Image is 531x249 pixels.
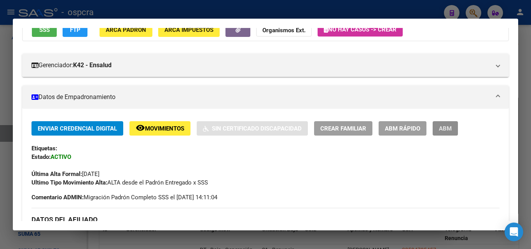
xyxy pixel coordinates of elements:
span: Crear Familiar [320,125,366,132]
button: ARCA Impuestos [158,23,220,37]
span: Migración Padrón Completo SSS el [DATE] 14:11:04 [31,193,217,202]
span: FTP [70,26,80,33]
strong: Ultimo Tipo Movimiento Alta: [31,179,107,186]
button: ABM Rápido [379,121,426,136]
h3: DATOS DEL AFILIADO [31,215,500,224]
span: No hay casos -> Crear [324,26,397,33]
button: Sin Certificado Discapacidad [197,121,308,136]
strong: Etiquetas: [31,145,57,152]
mat-expansion-panel-header: Gerenciador:K42 - Ensalud [22,54,509,77]
div: Open Intercom Messenger [505,223,523,241]
strong: Comentario ADMIN: [31,194,84,201]
span: SSS [39,26,50,33]
span: ARCA Padrón [106,26,146,33]
button: No hay casos -> Crear [318,23,403,37]
button: Enviar Credencial Digital [31,121,123,136]
button: Movimientos [129,121,190,136]
mat-expansion-panel-header: Datos de Empadronamiento [22,85,509,109]
button: SSS [32,23,57,37]
span: Enviar Credencial Digital [38,125,117,132]
strong: Organismos Ext. [262,27,306,34]
mat-icon: remove_red_eye [136,123,145,132]
mat-panel-title: Gerenciador: [31,61,490,70]
button: Organismos Ext. [256,23,312,37]
strong: K42 - Ensalud [73,61,112,70]
button: FTP [63,23,87,37]
button: ARCA Padrón [100,23,152,37]
strong: Estado: [31,153,51,160]
mat-panel-title: Datos de Empadronamiento [31,92,490,102]
strong: ACTIVO [51,153,71,160]
span: ABM [439,125,452,132]
span: ALTA desde el Padrón Entregado x SSS [31,179,208,186]
strong: Última Alta Formal: [31,171,82,178]
span: ARCA Impuestos [164,26,213,33]
button: ABM [433,121,458,136]
button: Crear Familiar [314,121,372,136]
span: Sin Certificado Discapacidad [212,125,302,132]
span: [DATE] [31,171,100,178]
span: ABM Rápido [385,125,420,132]
span: Movimientos [145,125,184,132]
